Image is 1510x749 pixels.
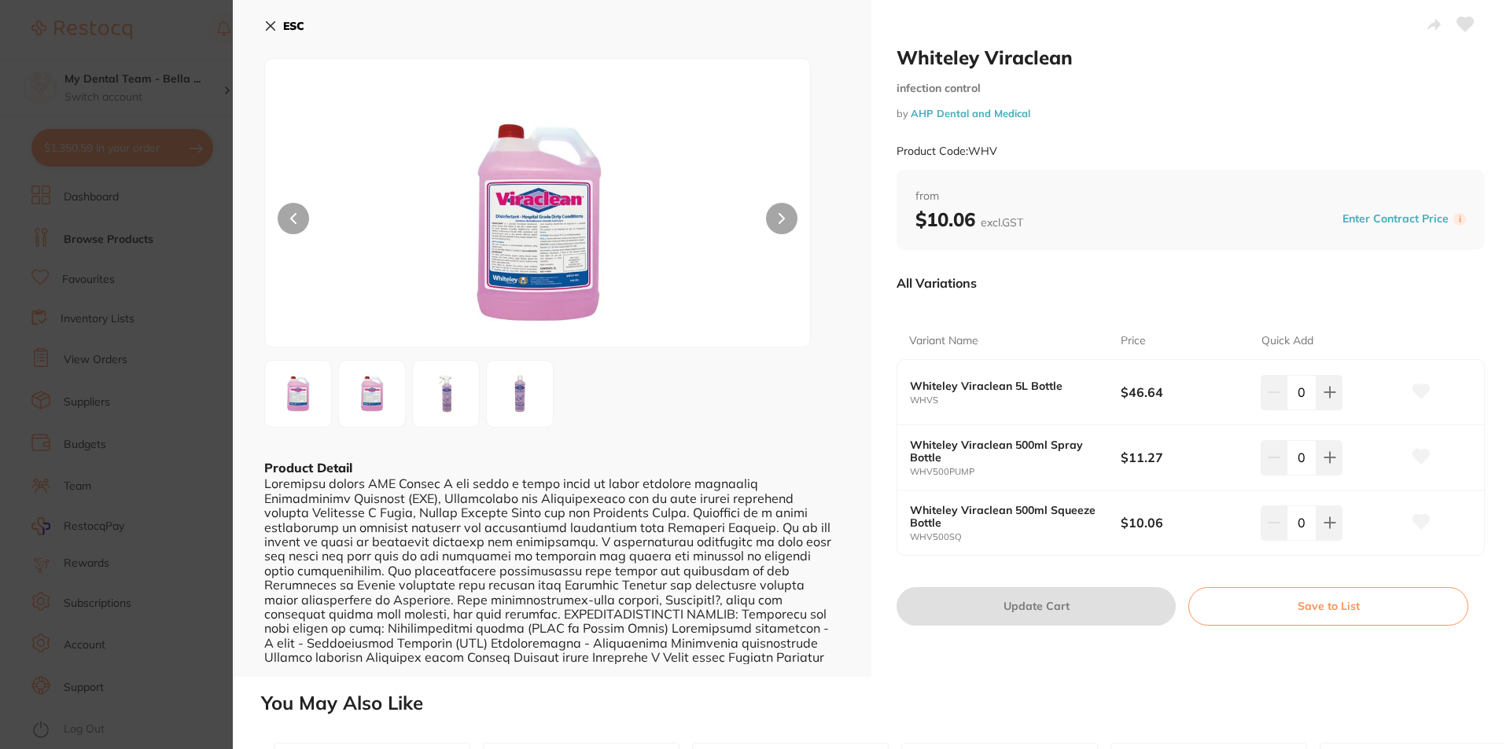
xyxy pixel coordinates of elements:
[1121,514,1247,531] b: $10.06
[910,380,1099,392] b: Whiteley Viraclean 5L Bottle
[374,98,702,347] img: LWpwZy01ODQyMw
[897,587,1176,625] button: Update Cart
[264,476,840,664] div: Loremipsu dolors AME Consec A eli seddo e tempo incid ut labor etdolore magnaaliq Enimadminimv Qu...
[261,692,1504,714] h2: You May Also Like
[270,365,326,422] img: LWpwZy01ODQyMw
[910,467,1121,477] small: WHV500PUMP
[897,108,1485,119] small: by
[915,207,1023,231] b: $10.06
[264,13,304,39] button: ESC
[910,504,1099,529] b: Whiteley Viraclean 500ml Squeeze Bottle
[344,365,400,422] img: LWpwZy01ODQyNA
[418,365,474,422] img: LWpwZy01ODQyNQ
[1261,333,1313,349] p: Quick Add
[897,275,977,291] p: All Variations
[909,333,978,349] p: Variant Name
[1453,213,1466,226] label: i
[910,532,1121,542] small: WHV500SQ
[1121,333,1146,349] p: Price
[283,19,304,33] b: ESC
[981,215,1023,229] span: excl. GST
[897,82,1485,95] small: infection control
[915,189,1466,204] span: from
[1121,384,1247,401] b: $46.64
[492,365,548,422] img: LWpwZy01ODQyNg
[1188,587,1468,625] button: Save to List
[264,460,352,475] b: Product Detail
[897,46,1485,69] h2: Whiteley Viraclean
[1338,211,1453,226] button: Enter Contract Price
[910,439,1099,464] b: Whiteley Viraclean 500ml Spray Bottle
[911,107,1030,119] a: AHP Dental and Medical
[1121,449,1247,466] b: $11.27
[910,395,1121,406] small: WHVS
[897,145,997,158] small: Product Code: WHV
